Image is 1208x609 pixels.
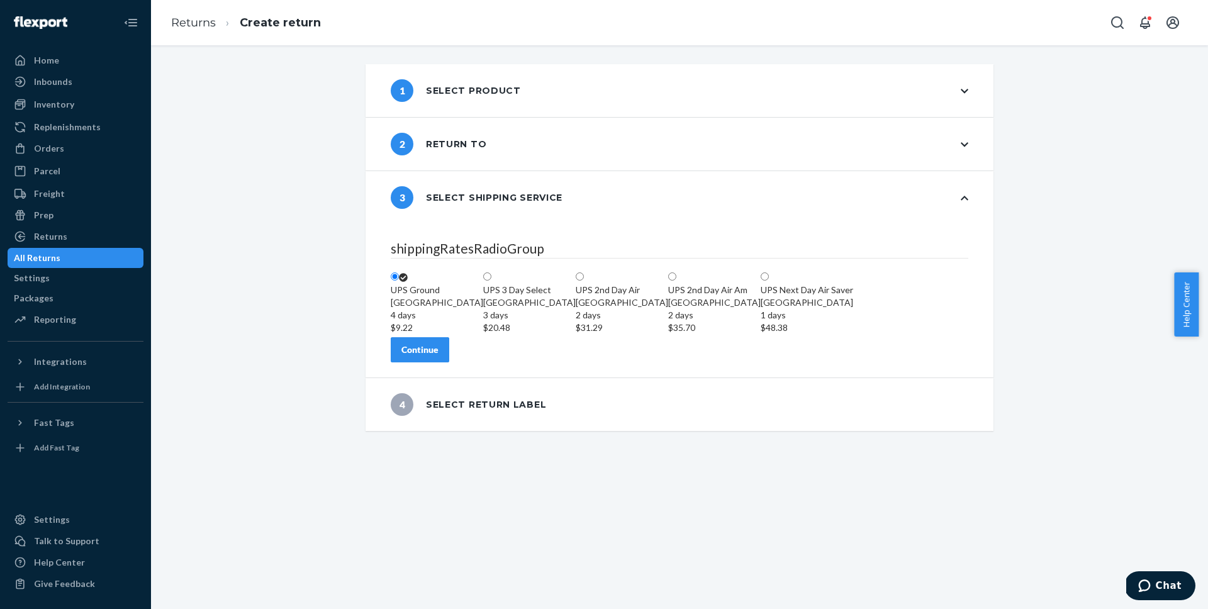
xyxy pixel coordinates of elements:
input: UPS Next Day Air Saver[GEOGRAPHIC_DATA]1 days$48.38 [761,272,769,281]
a: Home [8,50,143,70]
div: Continue [401,344,439,356]
input: UPS Ground[GEOGRAPHIC_DATA]4 days$9.22 [391,272,399,281]
a: Help Center [8,552,143,573]
div: [GEOGRAPHIC_DATA] [761,296,853,334]
div: Select product [391,79,521,102]
legend: shippingRatesRadioGroup [391,239,968,259]
div: UPS Next Day Air Saver [761,284,853,296]
div: 1 days [761,309,853,321]
div: Parcel [34,165,60,177]
a: Prep [8,205,143,225]
div: Give Feedback [34,578,95,590]
button: Talk to Support [8,531,143,551]
div: Add Integration [34,381,90,392]
div: Inventory [34,98,74,111]
input: UPS 2nd Day Air Am[GEOGRAPHIC_DATA]2 days$35.70 [668,272,676,281]
input: UPS 2nd Day Air[GEOGRAPHIC_DATA]2 days$31.29 [576,272,584,281]
div: Settings [14,272,50,284]
div: Select shipping service [391,186,562,209]
ol: breadcrumbs [161,4,331,42]
div: All Returns [14,252,60,264]
div: UPS 2nd Day Air [576,284,668,296]
a: Returns [8,226,143,247]
div: [GEOGRAPHIC_DATA] [391,296,483,334]
a: Freight [8,184,143,204]
div: $35.70 [668,321,761,334]
span: 4 [391,393,413,416]
div: Prep [34,209,53,221]
div: $20.48 [483,321,576,334]
span: 3 [391,186,413,209]
div: 2 days [576,309,668,321]
input: UPS 3 Day Select[GEOGRAPHIC_DATA]3 days$20.48 [483,272,491,281]
div: UPS 3 Day Select [483,284,576,296]
a: Returns [171,16,216,30]
div: 3 days [483,309,576,321]
a: Orders [8,138,143,159]
div: [GEOGRAPHIC_DATA] [668,296,761,334]
a: Create return [240,16,321,30]
div: Reporting [34,313,76,326]
button: Open account menu [1160,10,1185,35]
img: Flexport logo [14,16,67,29]
div: UPS 2nd Day Air Am [668,284,761,296]
div: Add Fast Tag [34,442,79,453]
div: Packages [14,292,53,304]
a: Reporting [8,310,143,330]
a: Packages [8,288,143,308]
div: Settings [34,513,70,526]
span: 1 [391,79,413,102]
div: Fast Tags [34,416,74,429]
button: Open notifications [1132,10,1158,35]
div: Integrations [34,355,87,368]
a: Replenishments [8,117,143,137]
a: Settings [8,268,143,288]
div: UPS Ground [391,284,483,296]
div: Talk to Support [34,535,99,547]
div: [GEOGRAPHIC_DATA] [483,296,576,334]
button: Integrations [8,352,143,372]
a: Add Fast Tag [8,438,143,458]
div: Orders [34,142,64,155]
iframe: Opens a widget where you can chat to one of our agents [1126,571,1195,603]
div: $48.38 [761,321,853,334]
div: 4 days [391,309,483,321]
button: Close Navigation [118,10,143,35]
div: Inbounds [34,75,72,88]
button: Help Center [1174,272,1199,337]
a: Settings [8,510,143,530]
div: $31.29 [576,321,668,334]
button: Open Search Box [1105,10,1130,35]
div: Return to [391,133,486,155]
button: Fast Tags [8,413,143,433]
div: Select return label [391,393,546,416]
a: All Returns [8,248,143,268]
div: [GEOGRAPHIC_DATA] [576,296,668,334]
a: Parcel [8,161,143,181]
div: Help Center [34,556,85,569]
button: Give Feedback [8,574,143,594]
a: Add Integration [8,377,143,397]
div: Returns [34,230,67,243]
div: $9.22 [391,321,483,334]
span: 2 [391,133,413,155]
button: Continue [391,337,449,362]
div: Replenishments [34,121,101,133]
a: Inventory [8,94,143,115]
a: Inbounds [8,72,143,92]
div: Freight [34,187,65,200]
div: 2 days [668,309,761,321]
div: Home [34,54,59,67]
